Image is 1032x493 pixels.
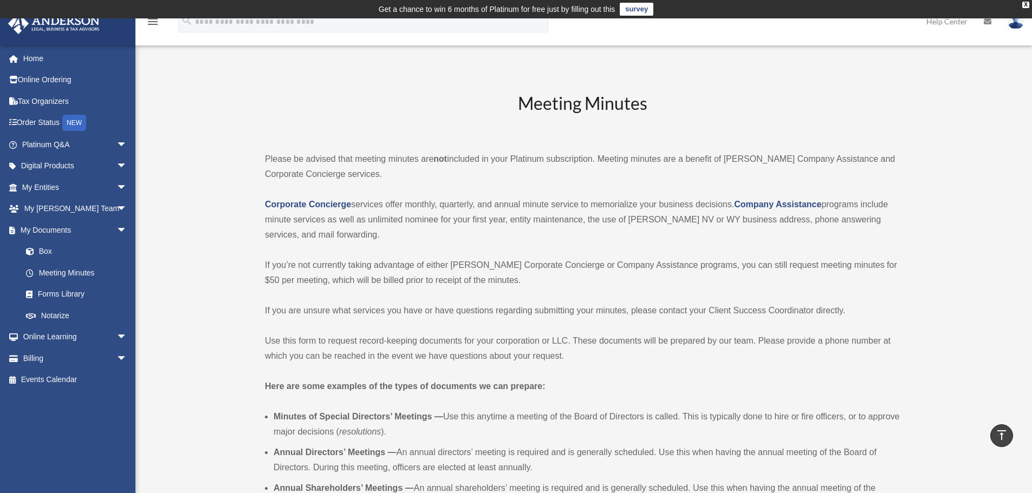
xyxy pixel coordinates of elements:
[8,134,144,155] a: Platinum Q&Aarrow_drop_down
[181,15,193,27] i: search
[265,303,900,318] p: If you are unsure what services you have or have questions regarding submitting your minutes, ple...
[116,176,138,199] span: arrow_drop_down
[995,429,1008,442] i: vertical_align_top
[8,219,144,241] a: My Documentsarrow_drop_down
[8,176,144,198] a: My Entitiesarrow_drop_down
[274,409,900,439] li: Use this anytime a meeting of the Board of Directors is called. This is typically done to hire or...
[265,333,900,364] p: Use this form to request record-keeping documents for your corporation or LLC. These documents wi...
[274,448,397,457] b: Annual Directors’ Meetings —
[146,15,159,28] i: menu
[8,198,144,220] a: My [PERSON_NAME] Teamarrow_drop_down
[265,91,900,136] h2: Meeting Minutes
[5,13,103,34] img: Anderson Advisors Platinum Portal
[8,48,144,69] a: Home
[116,134,138,156] span: arrow_drop_down
[62,115,86,131] div: NEW
[1022,2,1029,8] div: close
[8,326,144,348] a: Online Learningarrow_drop_down
[265,200,351,209] a: Corporate Concierge
[265,197,900,242] p: services offer monthly, quarterly, and annual minute service to memorialize your business decisio...
[146,19,159,28] a: menu
[339,427,381,436] em: resolutions
[116,219,138,241] span: arrow_drop_down
[15,262,138,284] a: Meeting Minutes
[116,155,138,178] span: arrow_drop_down
[265,152,900,182] p: Please be advised that meeting minutes are included in your Platinum subscription. Meeting minute...
[15,305,144,326] a: Notarize
[8,155,144,177] a: Digital Productsarrow_drop_down
[433,154,447,163] strong: not
[274,483,414,492] b: Annual Shareholders’ Meetings —
[116,347,138,370] span: arrow_drop_down
[8,347,144,369] a: Billingarrow_drop_down
[274,412,443,421] b: Minutes of Special Directors’ Meetings —
[990,424,1013,447] a: vertical_align_top
[265,382,546,391] strong: Here are some examples of the types of documents we can prepare:
[116,326,138,349] span: arrow_drop_down
[274,445,900,475] li: An annual directors’ meeting is required and is generally scheduled. Use this when having the ann...
[8,369,144,391] a: Events Calendar
[1008,14,1024,29] img: User Pic
[379,3,615,16] div: Get a chance to win 6 months of Platinum for free just by filling out this
[734,200,821,209] a: Company Assistance
[8,112,144,134] a: Order StatusNEW
[8,69,144,91] a: Online Ordering
[265,258,900,288] p: If you’re not currently taking advantage of either [PERSON_NAME] Corporate Concierge or Company A...
[8,90,144,112] a: Tax Organizers
[15,241,144,262] a: Box
[620,3,653,16] a: survey
[116,198,138,220] span: arrow_drop_down
[15,284,144,305] a: Forms Library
